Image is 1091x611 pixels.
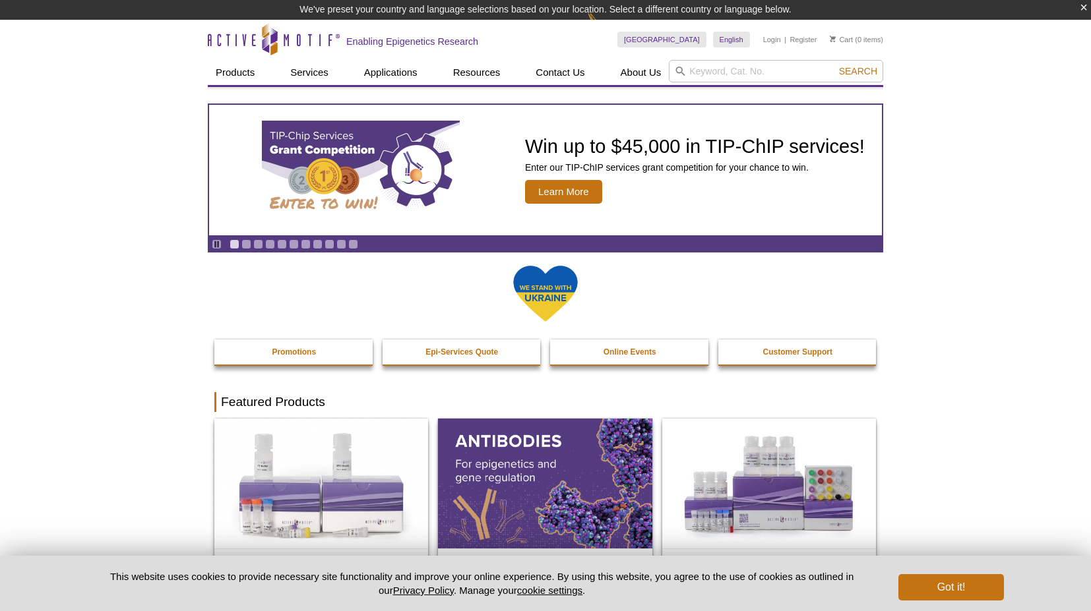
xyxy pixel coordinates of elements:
button: Got it! [898,574,1004,600]
a: Go to slide 10 [336,239,346,249]
a: Register [790,35,817,44]
img: We Stand With Ukraine [513,264,578,323]
img: TIP-ChIP Services Grant Competition [262,121,460,219]
a: Resources [445,60,509,85]
img: Change Here [587,10,622,41]
strong: Customer Support [763,347,832,357]
input: Keyword, Cat. No. [669,60,883,82]
a: [GEOGRAPHIC_DATA] [617,32,706,47]
a: Go to slide 8 [313,239,323,249]
a: Services [282,60,336,85]
a: Contact Us [528,60,592,85]
img: All Antibodies [438,419,652,548]
a: Products [208,60,263,85]
a: Go to slide 4 [265,239,275,249]
a: Epi-Services Quote [383,339,542,364]
a: Go to slide 2 [241,239,251,249]
li: (0 items) [830,32,883,47]
article: TIP-ChIP Services Grant Competition [209,105,882,235]
a: Customer Support [718,339,878,364]
p: This website uses cookies to provide necessary site functionality and improve your online experie... [87,569,877,597]
strong: Promotions [272,347,316,357]
a: Online Events [550,339,710,364]
p: Enter our TIP-ChIP services grant competition for your chance to win. [525,161,865,173]
img: CUT&Tag-IT® Express Assay Kit [662,419,876,548]
strong: Online Events [604,347,656,357]
a: English [713,32,750,47]
h2: CUT&Tag-IT Express Assay Kit [669,552,869,572]
a: Go to slide 6 [289,239,299,249]
a: About Us [613,60,670,85]
a: Applications [356,60,425,85]
a: TIP-ChIP Services Grant Competition Win up to $45,000 in TIP-ChIP services! Enter our TIP-ChIP se... [209,105,882,235]
li: | [784,32,786,47]
a: Go to slide 5 [277,239,287,249]
a: Go to slide 11 [348,239,358,249]
a: Login [763,35,781,44]
a: Cart [830,35,853,44]
a: Go to slide 1 [230,239,239,249]
img: Your Cart [830,36,836,42]
h2: Featured Products [214,392,877,412]
a: Toggle autoplay [212,239,222,249]
strong: Epi-Services Quote [425,347,498,357]
a: Go to slide 3 [253,239,263,249]
h2: Win up to $45,000 in TIP-ChIP services! [525,136,865,156]
a: Privacy Policy [393,585,454,596]
span: Learn More [525,180,602,204]
h2: Enabling Epigenetics Research [346,36,478,47]
img: DNA Library Prep Kit for Illumina [214,419,428,548]
button: Search [835,65,881,77]
h2: Antibodies [445,552,645,572]
a: Go to slide 9 [325,239,334,249]
h2: DNA Library Prep Kit for Illumina [221,552,421,572]
a: Go to slide 7 [301,239,311,249]
a: Promotions [214,339,374,364]
span: Search [839,66,877,76]
button: cookie settings [517,585,582,596]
